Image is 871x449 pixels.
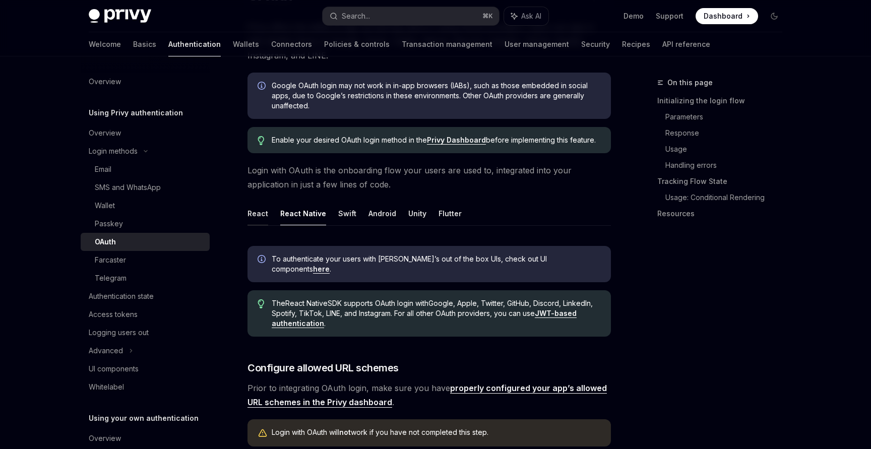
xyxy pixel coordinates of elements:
[81,197,210,215] a: Wallet
[233,32,259,56] a: Wallets
[657,173,790,189] a: Tracking Flow State
[89,345,123,357] div: Advanced
[89,32,121,56] a: Welcome
[324,32,390,56] a: Policies & controls
[133,32,156,56] a: Basics
[280,202,326,225] button: React Native
[313,265,330,274] a: here
[95,236,116,248] div: OAuth
[81,233,210,251] a: OAuth
[81,215,210,233] a: Passkey
[258,136,265,145] svg: Tip
[323,7,499,25] button: Search...⌘K
[665,141,790,157] a: Usage
[766,8,782,24] button: Toggle dark mode
[89,432,121,444] div: Overview
[81,160,210,178] a: Email
[95,181,161,194] div: SMS and WhatsApp
[622,32,650,56] a: Recipes
[656,11,683,21] a: Support
[272,135,601,145] span: Enable your desired OAuth login method in the before implementing this feature.
[89,107,183,119] h5: Using Privy authentication
[89,308,138,320] div: Access tokens
[89,127,121,139] div: Overview
[439,202,462,225] button: Flutter
[95,163,111,175] div: Email
[339,428,351,436] strong: not
[247,381,611,409] span: Prior to integrating OAuth login, make sure you have .
[81,124,210,142] a: Overview
[89,412,199,424] h5: Using your own authentication
[81,251,210,269] a: Farcaster
[482,12,493,20] span: ⌘ K
[667,77,713,89] span: On this page
[402,32,492,56] a: Transaction management
[258,82,268,92] svg: Info
[81,73,210,91] a: Overview
[368,202,396,225] button: Android
[95,254,126,266] div: Farcaster
[258,428,268,438] svg: Warning
[81,360,210,378] a: UI components
[272,427,601,438] div: Login with OAuth will work if you have not completed this step.
[665,189,790,206] a: Usage: Conditional Rendering
[89,76,121,88] div: Overview
[657,206,790,222] a: Resources
[624,11,644,21] a: Demo
[247,361,399,375] span: Configure allowed URL schemes
[81,178,210,197] a: SMS and WhatsApp
[81,378,210,396] a: Whitelabel
[272,298,601,329] span: The React Native SDK supports OAuth login with Google, Apple, Twitter, GitHub, Discord, LinkedIn,...
[89,363,139,375] div: UI components
[81,287,210,305] a: Authentication state
[657,93,790,109] a: Initializing the login flow
[81,324,210,342] a: Logging users out
[89,9,151,23] img: dark logo
[95,200,115,212] div: Wallet
[505,32,569,56] a: User management
[408,202,426,225] button: Unity
[665,157,790,173] a: Handling errors
[81,305,210,324] a: Access tokens
[338,202,356,225] button: Swift
[89,381,124,393] div: Whitelabel
[665,125,790,141] a: Response
[95,272,127,284] div: Telegram
[342,10,370,22] div: Search...
[704,11,742,21] span: Dashboard
[427,136,486,145] a: Privy Dashboard
[95,218,123,230] div: Passkey
[89,290,154,302] div: Authentication state
[258,255,268,265] svg: Info
[504,7,548,25] button: Ask AI
[662,32,710,56] a: API reference
[89,145,138,157] div: Login methods
[168,32,221,56] a: Authentication
[81,269,210,287] a: Telegram
[247,202,268,225] button: React
[81,429,210,447] a: Overview
[272,81,601,111] span: Google OAuth login may not work in in-app browsers (IABs), such as those embedded in social apps,...
[696,8,758,24] a: Dashboard
[521,11,541,21] span: Ask AI
[89,327,149,339] div: Logging users out
[665,109,790,125] a: Parameters
[247,163,611,191] span: Login with OAuth is the onboarding flow your users are used to, integrated into your application ...
[258,299,265,308] svg: Tip
[272,254,601,274] span: To authenticate your users with [PERSON_NAME]’s out of the box UIs, check out UI components .
[271,32,312,56] a: Connectors
[581,32,610,56] a: Security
